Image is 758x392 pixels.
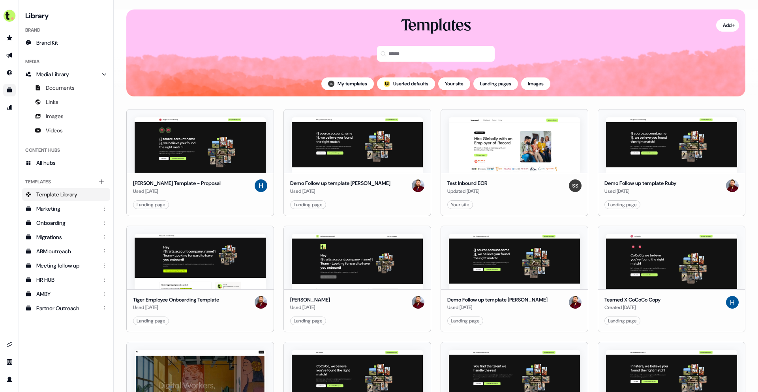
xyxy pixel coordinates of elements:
[3,66,16,79] a: Go to Inbound
[22,81,110,94] a: Documents
[604,296,660,304] div: Teamed X CoCoCo Copy
[441,109,588,216] button: Test Inbound EOR Test Inbound EORUpdated [DATE]SteenYour site
[447,179,488,187] div: Test Inbound EOR
[46,98,58,106] span: Links
[46,84,75,92] span: Documents
[3,32,16,44] a: Go to prospects
[447,303,548,311] div: Used [DATE]
[22,217,110,229] a: Onboarding
[3,356,16,368] a: Go to team
[451,201,469,209] div: Your site
[22,110,110,122] a: Images
[441,226,588,333] button: Demo Follow up template HarryDemo Follow up template [PERSON_NAME]Used [DATE]EerikLanding page
[377,77,435,90] button: userled logo;Userled defaults
[384,81,390,87] img: userled logo
[22,144,110,156] div: Content Hubs
[569,296,582,309] img: Eerik
[22,156,110,169] a: All hubs
[451,317,480,325] div: Landing page
[447,187,488,195] div: Updated [DATE]
[608,317,637,325] div: Landing page
[36,159,56,167] span: All hubs
[22,96,110,108] a: Links
[135,117,266,173] img: Harry Template - Proposal
[135,234,266,289] img: Tiger Employee Onboarding Template
[36,262,98,269] div: Meeting follow up
[447,296,548,304] div: Demo Follow up template [PERSON_NAME]
[473,77,518,90] button: Landing pages
[133,187,221,195] div: Used [DATE]
[126,109,274,216] button: Harry Template - Proposal[PERSON_NAME] Template - ProposalUsed [DATE]HarryLanding page
[412,296,424,309] img: Eerik
[606,117,737,173] img: Demo Follow up template Ruby
[22,288,110,300] a: AMBY
[36,219,98,227] div: Onboarding
[22,245,110,258] a: ABM outreach
[36,233,98,241] div: Migrations
[22,273,110,286] a: HR HUB
[606,234,737,289] img: Teamed X CoCoCo Copy
[449,234,580,289] img: Demo Follow up template Harry
[412,179,424,192] img: Eerik
[449,117,580,173] img: Test Inbound EOR
[126,226,274,333] button: Tiger Employee Onboarding TemplateTiger Employee Onboarding TemplateUsed [DATE]EerikLanding page
[384,81,390,87] div: ;
[598,109,745,216] button: Demo Follow up template RubyDemo Follow up template RubyUsed [DATE]EerikLanding page
[608,201,637,209] div: Landing page
[292,117,423,173] img: Demo Follow up template Mollie
[22,68,110,81] a: Media Library
[22,9,110,21] h3: Library
[22,302,110,315] a: Partner Outreach
[294,317,323,325] div: Landing page
[133,303,219,311] div: Used [DATE]
[22,55,110,68] div: Media
[292,234,423,289] img: Cooper Parry
[133,179,221,187] div: [PERSON_NAME] Template - Proposal
[3,373,16,386] a: Go to profile
[438,77,470,90] button: Your site
[521,77,550,90] button: Images
[3,338,16,351] a: Go to integrations
[598,226,745,333] button: Teamed X CoCoCo CopyTeamed X CoCoCo CopyCreated [DATE]HarryLanding page
[255,296,267,309] img: Eerik
[36,70,69,78] span: Media Library
[22,175,110,188] div: Templates
[604,179,676,187] div: Demo Follow up template Ruby
[46,112,64,120] span: Images
[22,24,110,36] div: Brand
[3,49,16,62] a: Go to outbound experience
[3,84,16,96] a: Go to templates
[290,179,390,187] div: Demo Follow up template [PERSON_NAME]
[290,303,330,311] div: Used [DATE]
[726,179,739,192] img: Eerik
[290,296,330,304] div: [PERSON_NAME]
[22,202,110,215] a: Marketing
[46,126,63,134] span: Videos
[36,190,77,198] span: Template Library
[36,290,98,298] div: AMBY
[137,201,165,209] div: Landing page
[36,39,58,47] span: Brand Kit
[137,317,165,325] div: Landing page
[22,188,110,201] a: Template Library
[22,231,110,243] a: Migrations
[290,187,390,195] div: Used [DATE]
[726,296,739,309] img: Harry
[283,109,431,216] button: Demo Follow up template MollieDemo Follow up template [PERSON_NAME]Used [DATE]EerikLanding page
[321,77,374,90] button: My templates
[401,16,471,36] div: Templates
[3,101,16,114] a: Go to attribution
[604,187,676,195] div: Used [DATE]
[328,81,334,87] img: Steen
[283,226,431,333] button: Cooper Parry[PERSON_NAME]Used [DATE]EerikLanding page
[36,276,98,284] div: HR HUB
[294,201,323,209] div: Landing page
[36,247,98,255] div: ABM outreach
[36,205,98,213] div: Marketing
[22,124,110,137] a: Videos
[22,36,110,49] a: Brand Kit
[255,179,267,192] img: Harry
[36,304,98,312] div: Partner Outreach
[716,19,739,32] button: Add
[604,303,660,311] div: Created [DATE]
